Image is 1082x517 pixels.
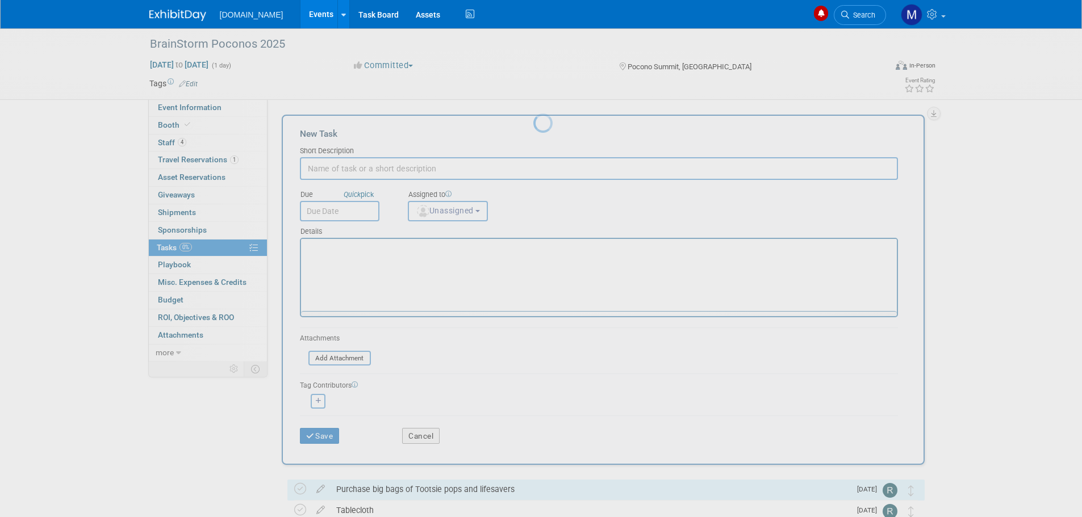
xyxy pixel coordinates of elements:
[220,10,283,19] span: [DOMAIN_NAME]
[6,5,590,16] body: Rich Text Area. Press ALT-0 for help.
[149,10,206,21] img: ExhibitDay
[901,4,922,26] img: Mark Menzella
[834,5,886,25] a: Search
[849,11,875,19] span: Search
